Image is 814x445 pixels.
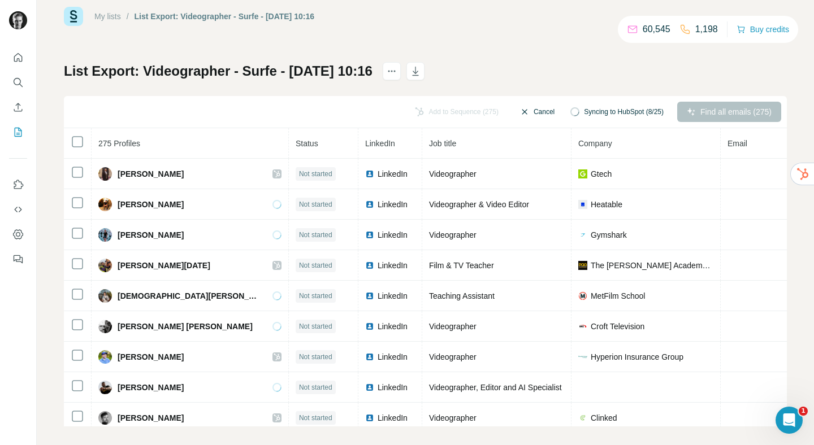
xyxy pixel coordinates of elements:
[365,230,374,239] img: LinkedIn logo
[9,72,27,93] button: Search
[378,168,408,180] span: LinkedIn
[429,200,529,209] span: Videographer & Video Editor
[9,249,27,269] button: Feedback
[365,413,374,422] img: LinkedIn logo
[299,169,332,179] span: Not started
[9,224,27,245] button: Dashboard
[98,381,112,394] img: Avatar
[591,229,627,241] span: Gymshark
[299,413,332,423] span: Not started
[378,229,408,241] span: LinkedIn
[429,261,494,270] span: Film & TV Teacher
[429,230,477,239] span: Videographer
[429,291,495,300] span: Teaching Assistant
[591,351,683,363] span: Hyperion Insurance Group
[591,412,617,424] span: Clinked
[98,259,112,272] img: Avatar
[118,168,184,180] span: [PERSON_NAME]
[365,169,374,178] img: LinkedIn logo
[9,11,27,29] img: Avatar
[98,411,112,425] img: Avatar
[299,382,332,392] span: Not started
[98,350,112,364] img: Avatar
[643,23,670,36] p: 60,545
[378,260,408,271] span: LinkedIn
[9,174,27,195] button: Use Surfe on LinkedIn
[98,167,112,181] img: Avatar
[737,21,789,37] button: Buy credits
[799,407,808,416] span: 1
[365,291,374,300] img: LinkedIn logo
[378,199,408,210] span: LinkedIn
[118,412,184,424] span: [PERSON_NAME]
[365,139,395,148] span: LinkedIn
[378,412,408,424] span: LinkedIn
[365,322,374,331] img: LinkedIn logo
[378,351,408,363] span: LinkedIn
[98,289,112,303] img: Avatar
[296,139,318,148] span: Status
[378,290,408,302] span: LinkedIn
[383,62,401,80] button: actions
[429,169,477,178] span: Videographer
[429,352,477,361] span: Videographer
[118,229,184,241] span: [PERSON_NAME]
[299,230,332,240] span: Not started
[135,11,314,22] div: List Export: Videographer - Surfe - [DATE] 10:16
[118,199,184,210] span: [PERSON_NAME]
[578,200,587,209] img: company-logo
[365,261,374,270] img: LinkedIn logo
[578,169,587,178] img: company-logo
[512,102,562,122] button: Cancel
[728,139,747,148] span: Email
[9,97,27,117] button: Enrich CSV
[578,261,587,270] img: company-logo
[578,413,587,422] img: company-logo
[127,11,129,22] li: /
[9,199,27,220] button: Use Surfe API
[591,321,644,332] span: Croft Television
[578,352,587,361] img: company-logo
[118,290,261,302] span: [DEMOGRAPHIC_DATA][PERSON_NAME]
[98,198,112,211] img: Avatar
[299,260,332,271] span: Not started
[429,139,456,148] span: Job title
[365,200,374,209] img: LinkedIn logo
[118,351,184,363] span: [PERSON_NAME]
[578,230,587,239] img: company-logo
[591,199,622,210] span: Heatable
[299,199,332,210] span: Not started
[9,122,27,142] button: My lists
[98,320,112,333] img: Avatar
[591,168,612,180] span: Gtech
[299,291,332,301] span: Not started
[695,23,718,36] p: 1,198
[64,7,83,26] img: Surfe Logo
[378,321,408,332] span: LinkedIn
[98,228,112,242] img: Avatar
[118,382,184,393] span: [PERSON_NAME]
[429,383,562,392] span: Videographer, Editor and AI Specialist
[118,321,253,332] span: [PERSON_NAME] [PERSON_NAME]
[9,47,27,68] button: Quick start
[94,12,121,21] a: My lists
[378,382,408,393] span: LinkedIn
[299,352,332,362] span: Not started
[591,290,645,302] span: MetFilm School
[365,383,374,392] img: LinkedIn logo
[578,291,587,300] img: company-logo
[64,62,373,80] h1: List Export: Videographer - Surfe - [DATE] 10:16
[429,322,477,331] span: Videographer
[776,407,803,434] iframe: Intercom live chat
[591,260,713,271] span: The [PERSON_NAME] Academy of Performing Arts
[584,107,664,117] span: Syncing to HubSpot (8/25)
[578,139,612,148] span: Company
[299,321,332,331] span: Not started
[429,413,477,422] span: Videographer
[578,322,587,331] img: company-logo
[98,139,140,148] span: 275 Profiles
[118,260,210,271] span: [PERSON_NAME][DATE]
[365,352,374,361] img: LinkedIn logo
